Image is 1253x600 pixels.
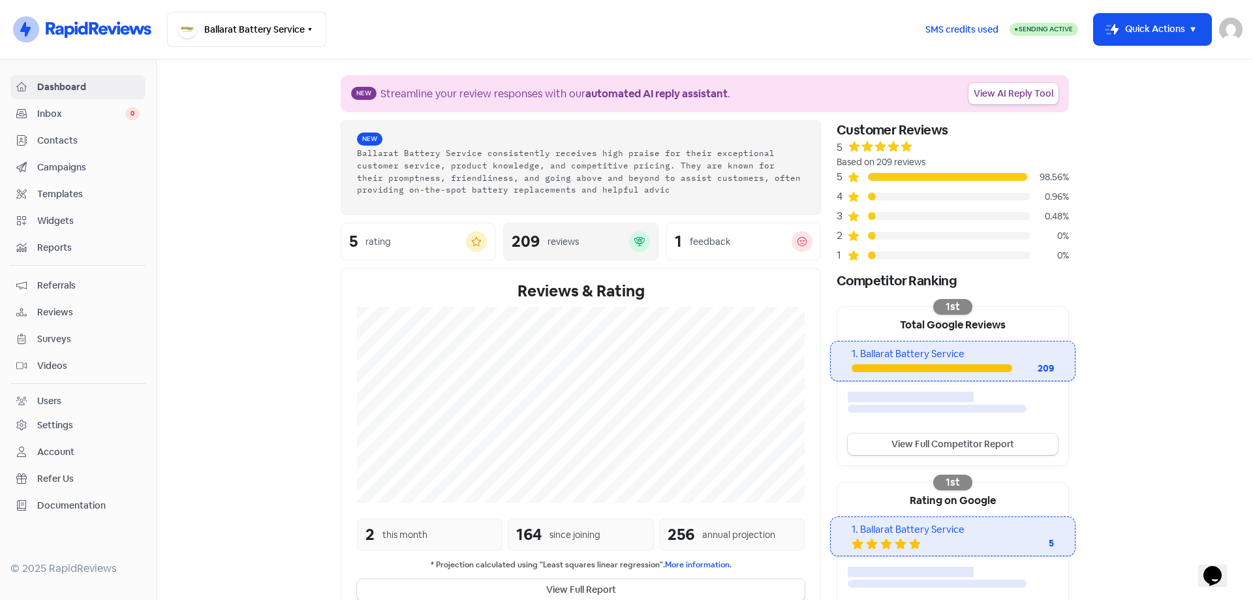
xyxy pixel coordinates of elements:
[1012,362,1054,375] div: 209
[37,332,140,346] span: Surveys
[10,327,146,351] a: Surveys
[837,228,847,244] div: 2
[848,434,1058,455] a: View Full Competitor Report
[37,241,140,255] span: Reports
[382,528,427,542] div: this month
[1198,548,1240,587] iframe: chat widget
[37,359,140,373] span: Videos
[351,87,377,100] span: New
[37,80,140,94] span: Dashboard
[37,499,140,513] span: Documentation
[365,235,391,249] div: rating
[10,354,146,378] a: Videos
[548,235,579,249] div: reviews
[10,440,146,464] a: Account
[10,494,146,518] a: Documentation
[380,86,730,102] div: Streamline your review responses with our .
[666,223,821,261] a: 1feedback
[837,140,843,155] div: 5
[357,147,805,196] div: Ballarat Battery Service consistently receives high praise for their exceptional customer service...
[668,523,694,546] div: 256
[837,169,847,185] div: 5
[10,102,146,126] a: Inbox 0
[10,561,146,576] div: © 2025 RapidReviews
[665,560,732,570] a: More information.
[1019,25,1073,33] span: Sending Active
[1030,190,1069,204] div: 0.96%
[1010,22,1078,37] a: Sending Active
[690,235,730,249] div: feedback
[37,134,140,148] span: Contacts
[10,274,146,298] a: Referrals
[852,347,1053,362] div: 1. Ballarat Battery Service
[1030,229,1069,243] div: 0%
[933,299,972,315] div: 1st
[37,418,73,432] div: Settings
[10,155,146,180] a: Campaigns
[968,83,1059,104] a: View AI Reply Tool
[10,389,146,413] a: Users
[37,187,140,201] span: Templates
[37,214,140,228] span: Widgets
[167,12,326,47] button: Ballarat Battery Service
[1219,18,1243,41] img: User
[365,523,375,546] div: 2
[37,161,140,174] span: Campaigns
[516,523,542,546] div: 164
[357,133,382,146] span: New
[10,182,146,206] a: Templates
[37,445,74,459] div: Account
[10,75,146,99] a: Dashboard
[1002,537,1054,550] div: 5
[549,528,600,542] div: since joining
[852,522,1053,537] div: 1. Ballarat Battery Service
[837,120,1069,140] div: Customer Reviews
[349,234,358,249] div: 5
[37,394,61,408] div: Users
[837,208,847,224] div: 3
[585,87,728,101] b: automated AI reply assistant
[10,209,146,233] a: Widgets
[837,247,847,263] div: 1
[10,413,146,437] a: Settings
[357,279,805,303] div: Reviews & Rating
[1030,170,1069,184] div: 98.56%
[837,482,1068,516] div: Rating on Google
[837,155,1069,169] div: Based on 209 reviews
[37,107,125,121] span: Inbox
[837,307,1068,341] div: Total Google Reviews
[837,189,847,204] div: 4
[357,559,805,571] small: * Projection calculated using "Least squares linear regression".
[1094,14,1211,45] button: Quick Actions
[933,475,972,490] div: 1st
[10,236,146,260] a: Reports
[10,467,146,491] a: Refer Us
[37,472,140,486] span: Refer Us
[925,23,998,37] span: SMS credits used
[702,528,775,542] div: annual projection
[837,271,1069,291] div: Competitor Ranking
[675,234,682,249] div: 1
[914,22,1010,35] a: SMS credits used
[1030,210,1069,223] div: 0.48%
[37,279,140,292] span: Referrals
[10,129,146,153] a: Contacts
[512,234,540,249] div: 209
[503,223,658,261] a: 209reviews
[10,300,146,324] a: Reviews
[37,306,140,319] span: Reviews
[341,223,495,261] a: 5rating
[1030,249,1069,262] div: 0%
[125,107,140,120] span: 0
